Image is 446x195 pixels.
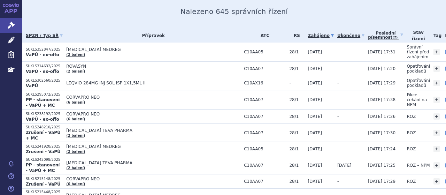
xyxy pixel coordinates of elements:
a: + [433,80,440,86]
p: SUKLS248210/2025 [26,125,63,130]
p: SUKLS242098/2025 [26,157,63,162]
span: [DATE] [308,81,322,85]
a: Ukončeno [337,31,364,40]
span: [DATE] 17:38 [368,97,395,102]
strong: VaPÚ - ex-offo [26,117,59,122]
a: + [433,146,440,152]
p: SUKLS314632/2025 [26,64,63,69]
a: + [433,97,440,103]
strong: PP - stanovení - VaPÚ + MC [26,163,60,173]
span: [DATE] [308,147,322,151]
span: Správní řízení před zahájením [407,45,429,59]
span: C10AA07 [244,97,286,102]
p: SUKLS215148/2025 [26,177,63,181]
span: ROZ [407,147,416,151]
span: [DATE] 17:24 [368,147,395,151]
span: [MEDICAL_DATA] MEDREG [66,144,240,149]
span: [DATE] 17:20 [368,66,395,71]
span: C10AA07 [244,114,286,119]
a: (2 balení) [66,150,85,153]
p: SUKLS215448/2025 [26,190,63,195]
span: [DATE] 17:30 [368,130,395,135]
span: [DATE] [337,163,352,168]
span: 28/1 [289,163,304,168]
span: ROZ – NPM [407,163,430,168]
span: - [337,50,339,54]
strong: VaPÚ - ex-offo [26,52,59,57]
a: + [433,49,440,55]
strong: Zrušení - VaPÚ [26,149,61,154]
p: SUKLS295072/2025 [26,92,63,97]
p: SUKLS352847/2025 [26,47,63,52]
a: Poslednípísemnost(?) [368,28,403,43]
strong: Zrušení - VaPÚ + MC [26,130,61,141]
span: - [337,81,339,85]
span: 28/1 [289,147,304,151]
span: Opatřování podkladů [407,78,430,88]
span: [DATE] [308,179,322,184]
span: [DATE] [308,163,322,168]
span: [DATE] 17:31 [368,50,395,54]
span: 28/1 [289,97,304,102]
span: ROZ [407,130,416,135]
span: [DATE] 17:29 [368,179,395,184]
th: RS [286,28,304,43]
span: [MEDICAL_DATA] TEVA PHARMA [66,160,240,165]
span: 28/1 [289,50,304,54]
span: ROZ [407,179,416,184]
strong: VaPÚ - ex-offo [26,69,59,74]
th: Přípravek [63,28,240,43]
a: (2 balení) [66,134,85,137]
span: [MEDICAL_DATA] MEDREG [66,47,240,52]
span: ROVASYN [66,64,240,69]
span: [DATE] [308,114,322,119]
span: C10AX16 [244,81,286,85]
span: Nalezeno 645 správních řízení [180,7,288,16]
span: [DATE] 17:26 [368,114,395,119]
span: CORVAPRO NEO [66,112,240,117]
span: [DATE] [308,130,322,135]
a: + [433,113,440,120]
abbr: (?) [392,36,398,40]
th: Tag [430,28,441,43]
span: C10AA07 [244,179,286,184]
span: [DATE] [308,97,322,102]
span: 28/1 [289,66,304,71]
a: (6 balení) [66,182,85,186]
strong: Zrušení - VaPÚ [26,182,61,187]
span: Opatřování podkladů [407,64,430,74]
p: SUKLS238192/2025 [26,112,63,117]
a: + [433,66,440,72]
span: - [337,179,339,184]
a: (6 balení) [66,100,85,104]
span: [MEDICAL_DATA] TEVA PHARMA [66,128,240,133]
span: C10AA05 [244,50,286,54]
span: C10AA07 [244,66,286,71]
a: (2 balení) [66,69,85,73]
strong: PP - stanovení - VaPÚ + MC [26,97,60,108]
p: SUKLS302560/2025 [26,78,63,83]
strong: VaPÚ [26,83,38,88]
span: - [337,114,339,119]
span: - [337,130,339,135]
span: C10AA05 [244,147,286,151]
span: [DATE] [308,50,322,54]
span: CORVAPRO NEO [66,95,240,100]
span: Fikce čekání na NPM [407,92,427,107]
a: + [433,130,440,136]
a: (6 balení) [66,117,85,121]
th: ATC [240,28,286,43]
span: C10AA07 [244,163,286,168]
a: (2 balení) [66,53,85,57]
span: [DATE] 17:29 [368,81,395,85]
a: Zahájeno [308,31,333,40]
span: - [289,81,304,85]
th: Stav řízení [403,28,430,43]
span: 28/1 [289,179,304,184]
span: 28/1 [289,114,304,119]
span: C10AA07 [244,130,286,135]
span: [DATE] [308,66,322,71]
a: SPZN / Typ SŘ [26,31,63,40]
span: [DATE] 17:25 [368,163,395,168]
span: CORVAPRO NEO [66,177,240,181]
